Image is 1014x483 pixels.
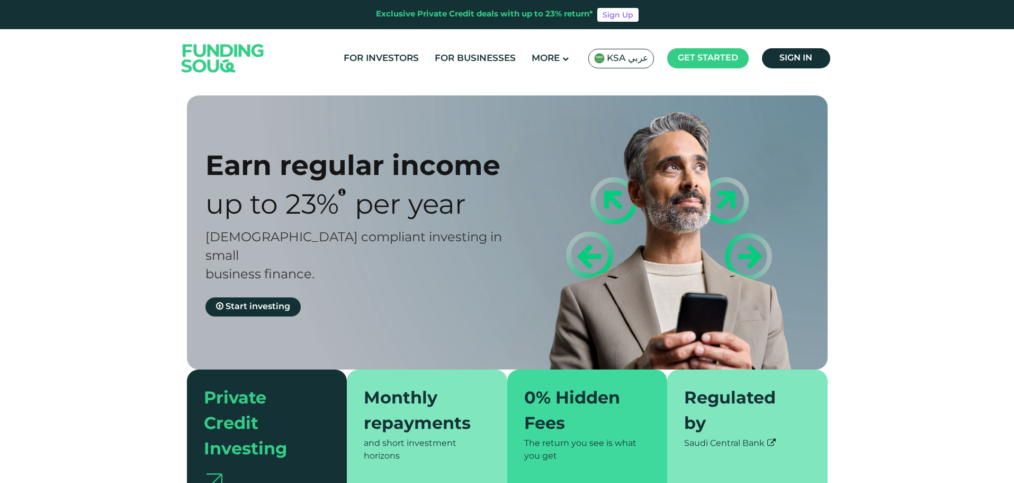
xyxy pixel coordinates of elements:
div: Saudi Central Bank [684,437,811,450]
a: For Businesses [432,50,518,67]
span: Get started [678,54,738,62]
div: 0% Hidden Fees [524,387,638,437]
span: Sign in [779,54,812,62]
span: Up to 23% [205,193,339,219]
span: Start investing [226,303,290,311]
span: [DEMOGRAPHIC_DATA] compliant investing in small business finance. [205,232,502,281]
a: Sign Up [597,8,639,22]
div: Private Credit Investing [204,387,318,463]
div: Regulated by [684,387,798,437]
img: Logo [171,32,275,85]
div: and short investment horizons [364,437,490,463]
div: Exclusive Private Credit deals with up to 23% return* [376,8,593,21]
img: SA Flag [594,53,605,64]
a: For Investors [341,50,421,67]
div: Earn regular income [205,148,526,182]
div: Monthly repayments [364,387,478,437]
i: 23% IRR (expected) ~ 15% Net yield (expected) [338,188,346,196]
span: KSA عربي [607,52,648,65]
span: More [532,54,560,63]
a: Sign in [762,48,830,68]
span: Per Year [355,193,466,219]
div: The return you see is what you get [524,437,651,463]
a: Start investing [205,297,301,317]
